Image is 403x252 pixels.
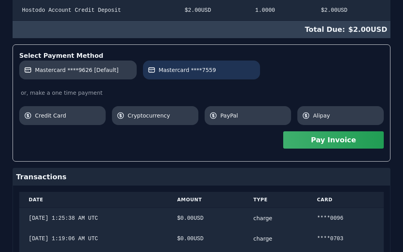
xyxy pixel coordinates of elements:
div: Select Payment Method [19,51,384,61]
span: Mastercard ****9626 [Default] [35,66,119,74]
div: $ 2.00 USD [185,6,236,14]
div: Transactions [13,168,390,186]
th: Card [308,192,384,208]
div: $ 0.00 USD [177,214,234,222]
div: $ 2.00 USD [13,21,390,38]
div: or, make a one time payment [19,89,384,97]
div: charge [253,235,298,243]
span: Total Due: [305,24,348,35]
div: $ 2.00 USD [321,6,381,14]
span: Alipay [313,112,379,120]
span: Credit Card [35,112,101,120]
th: Amount [168,192,244,208]
div: charge [253,214,298,222]
div: [DATE] 1:25:38 AM UTC [29,214,158,222]
div: [DATE] 1:19:06 AM UTC [29,235,158,243]
th: Date [19,192,168,208]
div: Hostodo Account Credit Deposit [22,6,166,14]
button: Pay Invoice [283,131,384,149]
span: PayPal [220,112,286,120]
div: $ 0.00 USD [177,235,234,243]
span: Cryptocurrency [128,112,194,120]
div: 1.0000 [255,6,302,14]
th: Type [244,192,308,208]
